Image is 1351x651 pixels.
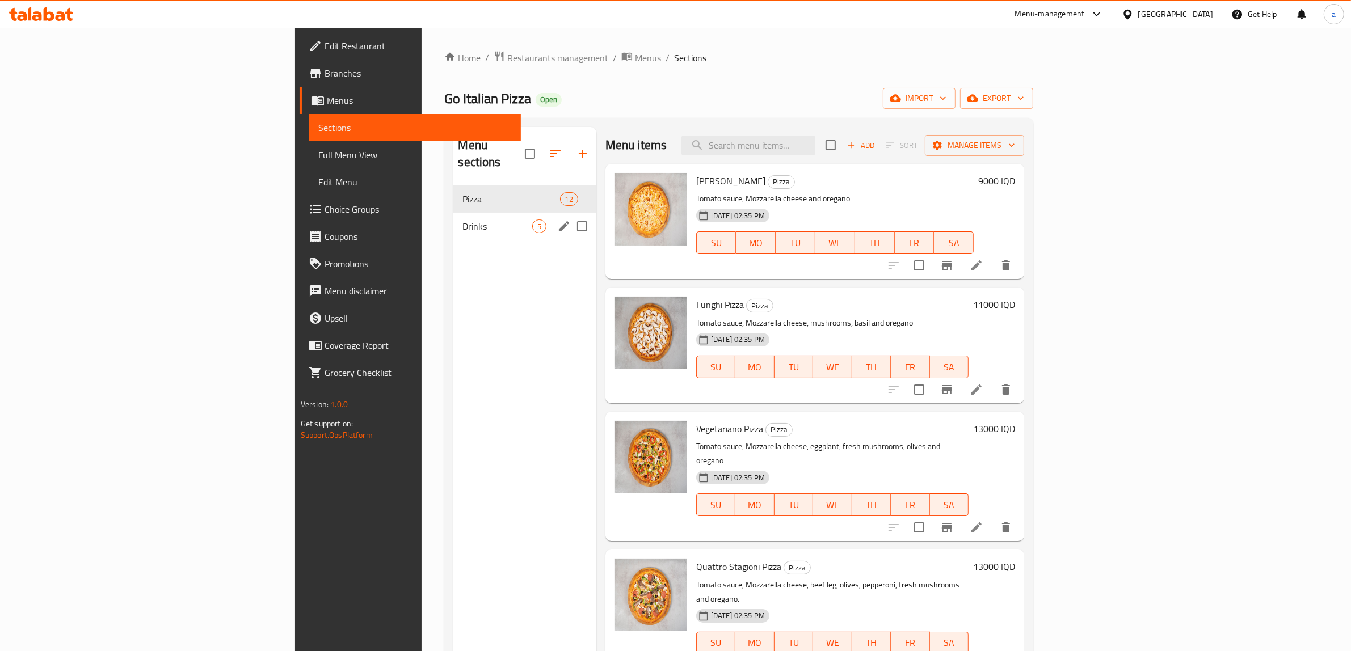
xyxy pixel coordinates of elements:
button: delete [992,376,1020,403]
span: [DATE] 02:35 PM [706,610,769,621]
span: WE [818,359,847,375]
nav: breadcrumb [444,50,1033,65]
span: [DATE] 02:35 PM [706,210,769,221]
span: Select to update [907,378,931,401]
a: Menus [300,87,521,114]
span: Edit Restaurant [325,39,512,53]
a: Coverage Report [300,332,521,359]
span: Sections [674,51,706,65]
button: WE [815,231,855,254]
span: export [969,91,1024,105]
button: SA [930,493,969,516]
span: MO [740,359,769,375]
span: Select to update [907,515,931,539]
button: FR [891,493,929,516]
a: Menu disclaimer [300,277,521,305]
span: SA [935,497,964,513]
button: FR [891,356,929,378]
span: SU [701,359,731,375]
span: Menus [327,94,512,107]
span: Upsell [325,311,512,325]
span: import [892,91,946,105]
a: Branches [300,60,521,87]
button: MO [735,493,774,516]
button: WE [813,356,852,378]
a: Sections [309,114,521,141]
span: Coupons [325,230,512,243]
nav: Menu sections [453,181,596,244]
button: Branch-specific-item [933,514,961,541]
span: Full Menu View [318,148,512,162]
span: [DATE] 02:35 PM [706,472,769,483]
span: 1.0.0 [330,397,348,412]
span: MO [740,497,769,513]
a: Upsell [300,305,521,332]
button: TH [855,231,895,254]
p: Tomato sauce, Mozzarella cheese, beef leg, olives, pepperoni, fresh mushrooms and oregano. [696,578,969,606]
span: SU [701,235,732,251]
h6: 9000 IQD [978,173,1015,189]
input: search [681,136,815,155]
button: export [960,88,1033,109]
span: WE [818,497,847,513]
p: Tomato sauce, Mozzarella cheese, eggplant, fresh mushrooms, olives and oregano [696,439,969,468]
a: Menus [621,50,661,65]
span: TU [779,359,809,375]
span: TU [779,635,809,651]
button: import [883,88,956,109]
span: FR [899,235,930,251]
img: Funghi Pizza [615,297,687,369]
span: SU [701,497,731,513]
a: Edit Menu [309,168,521,196]
div: Drinks5edit [453,213,596,240]
span: Grocery Checklist [325,366,512,379]
button: Add [843,137,879,154]
a: Edit menu item [970,521,983,534]
span: Menu disclaimer [325,284,512,298]
span: Pizza [768,175,794,188]
a: Restaurants management [494,50,608,65]
span: [PERSON_NAME] [696,172,765,189]
p: Tomato sauce, Mozzarella cheese and oregano [696,192,974,206]
span: TH [857,359,886,375]
span: WE [818,635,847,651]
h6: 13000 IQD [973,421,1015,437]
span: Manage items [934,138,1015,153]
span: 5 [533,221,546,232]
span: Coverage Report [325,339,512,352]
span: Pizza [747,299,773,312]
div: Pizza [462,192,559,206]
span: Restaurants management [507,51,608,65]
div: Menu-management [1015,7,1085,21]
button: delete [992,514,1020,541]
h2: Menu items [605,137,667,154]
button: Branch-specific-item [933,252,961,279]
span: Choice Groups [325,202,512,216]
span: Pizza [784,561,810,574]
span: Menus [635,51,661,65]
span: TH [860,235,890,251]
span: Version: [301,397,329,412]
span: Sort sections [542,140,569,167]
span: Add item [843,137,879,154]
img: Quattro Stagioni Pizza [615,559,687,631]
img: Vegetariano Pizza [615,421,687,493]
a: Promotions [300,250,521,277]
span: Select section [819,133,843,157]
span: SA [938,235,969,251]
span: SU [701,635,731,651]
button: SU [696,493,735,516]
a: Edit menu item [970,259,983,272]
button: SU [696,356,735,378]
div: Pizza [765,423,793,437]
span: Drinks [462,219,532,233]
button: Manage items [925,135,1024,156]
a: Coupons [300,223,521,250]
div: Pizza [746,299,773,312]
h6: 13000 IQD [973,559,1015,574]
button: TH [852,356,891,378]
img: Margherita Pizza [615,173,687,246]
div: items [532,219,546,233]
span: FR [895,497,925,513]
li: / [666,51,670,65]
